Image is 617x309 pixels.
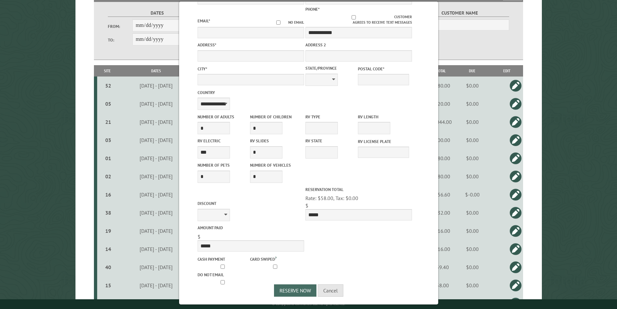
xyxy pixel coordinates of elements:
[428,258,454,276] td: $59.40
[100,282,117,289] div: 15
[250,138,301,144] label: RV Slides
[454,240,490,258] td: $0.00
[100,209,117,216] div: 38
[454,131,490,149] td: $0.00
[198,138,249,144] label: RV Electric
[313,15,394,19] input: Customer agrees to receive text messages
[454,276,490,294] td: $0.00
[119,282,193,289] div: [DATE] - [DATE]
[358,114,409,120] label: RV Length
[428,185,454,204] td: $156.60
[358,66,409,72] label: Postal Code
[119,264,193,270] div: [DATE] - [DATE]
[454,167,490,185] td: $0.00
[305,65,357,71] label: State/Province
[198,233,200,240] span: $
[428,77,454,95] td: $280.00
[250,114,301,120] label: Number of Children
[108,23,132,30] label: From:
[198,18,210,24] label: Email
[454,204,490,222] td: $0.00
[198,42,304,48] label: Address
[118,65,194,77] th: Dates
[100,155,117,161] div: 01
[97,65,118,77] th: Site
[108,9,207,17] label: Dates
[410,9,509,17] label: Customer Name
[454,95,490,113] td: $0.00
[358,138,409,145] label: RV License Plate
[269,20,304,25] label: No email
[305,186,412,193] label: Reservation Total
[428,240,454,258] td: $116.00
[119,173,193,180] div: [DATE] - [DATE]
[305,14,412,25] label: Customer agrees to receive text messages
[305,195,358,201] span: Rate: $58.00, Tax: $0.00
[119,119,193,125] div: [DATE] - [DATE]
[250,255,301,262] label: Card swiped
[108,37,132,43] label: To:
[269,20,288,25] input: No email
[119,246,193,252] div: [DATE] - [DATE]
[119,209,193,216] div: [DATE] - [DATE]
[100,228,117,234] div: 19
[454,77,490,95] td: $0.00
[100,82,117,89] div: 52
[428,167,454,185] td: $280.00
[305,202,308,209] span: $
[100,246,117,252] div: 14
[198,225,304,231] label: Amount paid
[428,65,454,77] th: Total
[305,6,320,12] label: Phone
[428,95,454,113] td: $320.00
[119,101,193,107] div: [DATE] - [DATE]
[318,284,343,297] button: Cancel
[274,284,316,297] button: Reserve Now
[119,228,193,234] div: [DATE] - [DATE]
[250,162,301,168] label: Number of Vehicles
[428,149,454,167] td: $280.00
[305,114,357,120] label: RV Type
[454,222,490,240] td: $0.00
[119,82,193,89] div: [DATE] - [DATE]
[198,256,249,262] label: Cash payment
[100,173,117,180] div: 02
[198,66,304,72] label: City
[272,302,345,306] small: © Campground Commander LLC. All rights reserved.
[119,137,193,143] div: [DATE] - [DATE]
[100,191,117,198] div: 16
[305,42,412,48] label: Address 2
[428,131,454,149] td: $200.00
[454,149,490,167] td: $0.00
[198,114,249,120] label: Number of Adults
[454,65,490,77] th: Due
[198,272,249,278] label: Do not email
[100,101,117,107] div: 05
[428,222,454,240] td: $116.00
[428,204,454,222] td: $132.00
[275,256,277,260] a: ?
[428,113,454,131] td: $1044.00
[100,137,117,143] div: 03
[490,65,523,77] th: Edit
[198,162,249,168] label: Number of Pets
[454,185,490,204] td: $-0.00
[305,138,357,144] label: RV State
[428,276,454,294] td: $58.00
[198,200,304,207] label: Discount
[100,264,117,270] div: 40
[454,113,490,131] td: $0.00
[119,191,193,198] div: [DATE] - [DATE]
[454,258,490,276] td: $0.00
[100,119,117,125] div: 21
[119,155,193,161] div: [DATE] - [DATE]
[198,89,304,96] label: Country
